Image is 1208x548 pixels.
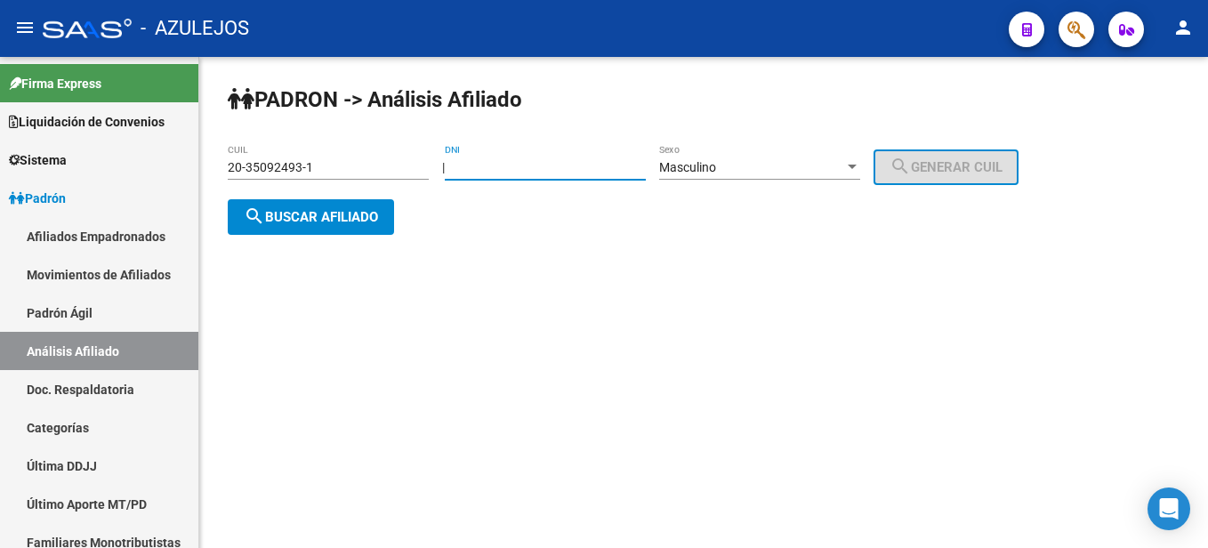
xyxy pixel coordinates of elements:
span: Masculino [659,160,716,174]
div: | [442,160,1032,174]
span: Buscar afiliado [244,209,378,225]
span: Sistema [9,150,67,170]
span: Generar CUIL [890,159,1003,175]
button: Buscar afiliado [228,199,394,235]
button: Generar CUIL [874,149,1019,185]
span: Liquidación de Convenios [9,112,165,132]
div: Open Intercom Messenger [1148,488,1190,530]
span: Firma Express [9,74,101,93]
strong: PADRON -> Análisis Afiliado [228,87,522,112]
span: - AZULEJOS [141,9,249,48]
mat-icon: person [1172,17,1194,38]
mat-icon: search [890,156,911,177]
mat-icon: menu [14,17,36,38]
span: Padrón [9,189,66,208]
mat-icon: search [244,205,265,227]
